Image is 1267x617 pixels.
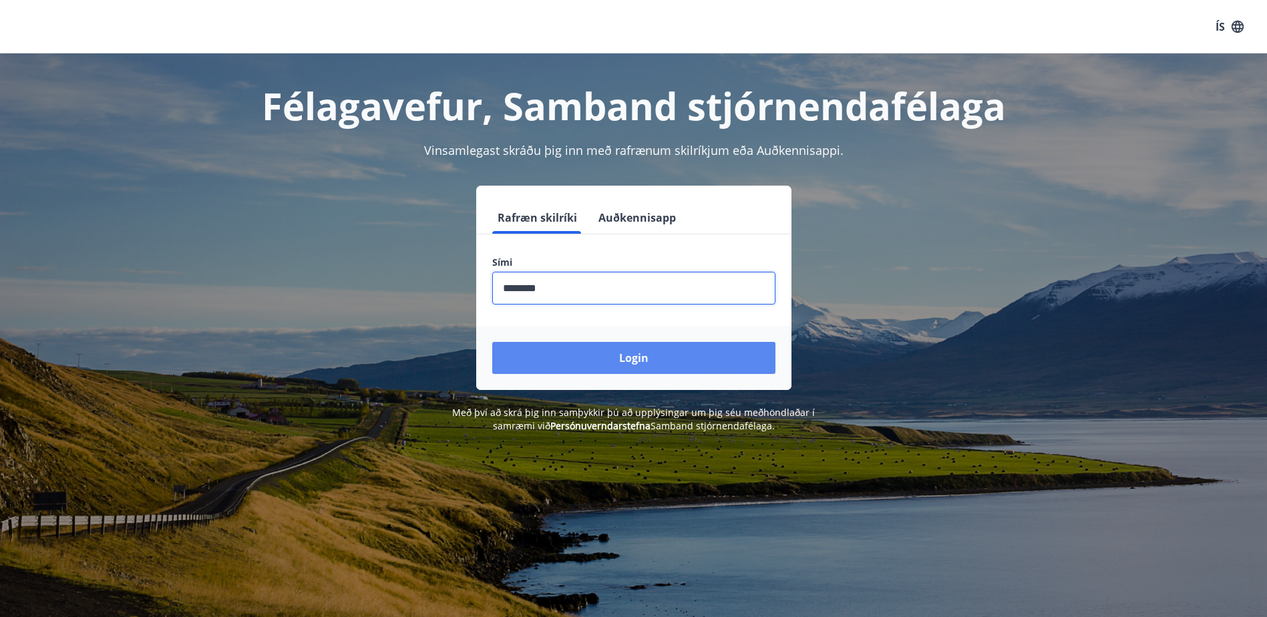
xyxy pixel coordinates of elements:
button: Rafræn skilríki [492,202,582,234]
button: Login [492,342,775,374]
span: Með því að skrá þig inn samþykkir þú að upplýsingar um þig séu meðhöndlaðar í samræmi við Samband... [452,406,815,432]
span: Vinsamlegast skráðu þig inn með rafrænum skilríkjum eða Auðkennisappi. [424,142,844,158]
a: Persónuverndarstefna [550,419,651,432]
label: Sími [492,256,775,269]
button: Auðkennisapp [593,202,681,234]
h1: Félagavefur, Samband stjórnendafélaga [169,80,1099,131]
button: ÍS [1208,15,1251,39]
